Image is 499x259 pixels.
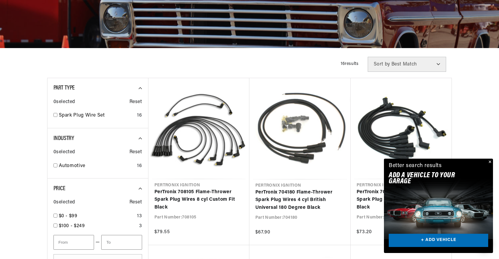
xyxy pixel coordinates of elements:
span: $0 - $99 [59,214,78,218]
span: 16 results [341,62,358,66]
div: 16 [137,112,142,120]
a: + ADD VEHICLE [389,234,488,247]
div: 13 [137,212,142,220]
a: PerTronix 704180 Flame-Thrower Spark Plug Wires 4 cyl British Universal 180 Degree Black [255,189,345,212]
span: — [96,239,100,246]
span: 0 selected [53,199,75,206]
span: Reset [129,98,142,106]
a: PerTronix 706101 Flame-Thrower Spark Plug Wires 6 cyl Custom Fit Black [357,188,446,212]
input: From [53,235,94,250]
span: Reset [129,148,142,156]
span: Price [53,186,65,192]
span: 0 selected [53,148,75,156]
a: PerTronix 708105 Flame-Thrower Spark Plug Wires 8 cyl Custom Fit Black [154,188,243,212]
span: Industry [53,136,74,142]
div: Better search results [389,162,442,170]
input: To [101,235,142,250]
div: 16 [137,162,142,170]
button: Close [486,159,493,166]
span: 0 selected [53,98,75,106]
select: Sort by [368,57,446,72]
a: Spark Plug Wire Set [59,112,135,120]
a: Automotive [59,162,135,170]
span: Reset [129,199,142,206]
span: Sort by [374,62,390,67]
div: 3 [139,222,142,230]
span: $100 - $249 [59,224,85,228]
h2: Add A VEHICLE to your garage [389,172,473,185]
span: Part Type [53,85,75,91]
